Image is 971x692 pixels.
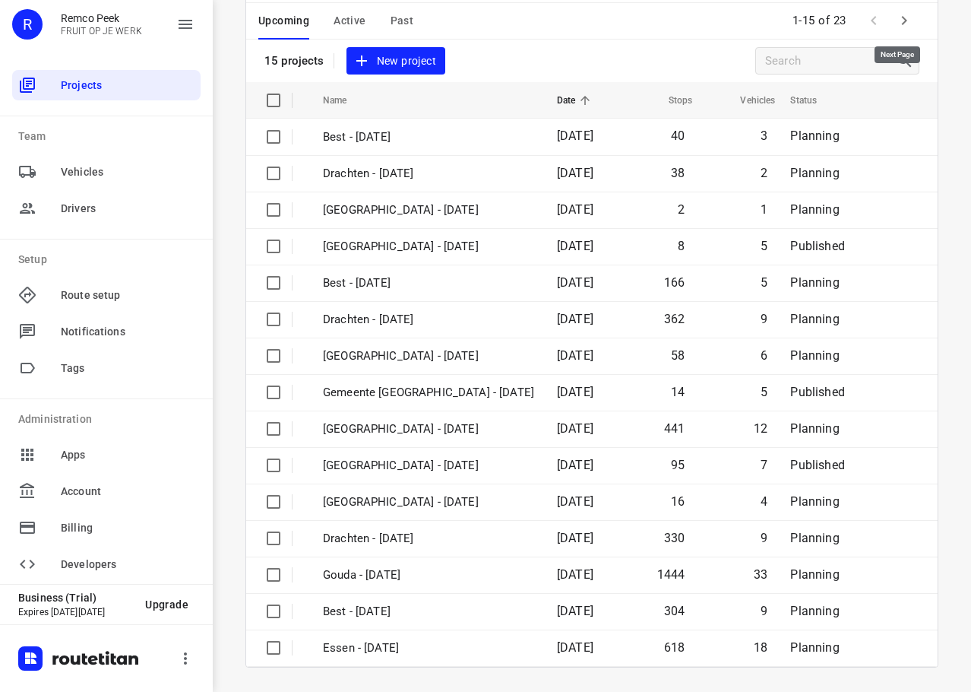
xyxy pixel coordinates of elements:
[323,421,534,438] p: Zwolle - Tuesday
[790,531,839,545] span: Planning
[657,567,685,582] span: 1444
[664,312,685,326] span: 362
[61,324,195,340] span: Notifications
[671,348,685,363] span: 58
[133,591,201,618] button: Upgrade
[754,421,767,436] span: 12
[557,275,593,290] span: [DATE]
[790,348,839,363] span: Planning
[323,603,534,621] p: Best - Tuesday
[720,91,775,110] span: Vehicles
[761,202,767,217] span: 1
[761,604,767,618] span: 9
[12,9,43,40] div: R
[790,567,839,582] span: Planning
[765,49,896,73] input: Search projects
[557,531,593,545] span: [DATE]
[754,640,767,655] span: 18
[391,11,414,30] span: Past
[761,494,767,509] span: 4
[557,129,593,143] span: [DATE]
[323,457,534,475] p: Gemeente Rotterdam - Tuesday
[557,567,593,582] span: [DATE]
[790,202,839,217] span: Planning
[356,52,436,71] span: New project
[323,238,534,256] p: Gemeente Rotterdam - Thursday
[61,520,195,536] span: Billing
[61,164,195,180] span: Vehicles
[557,312,593,326] span: [DATE]
[761,239,767,253] span: 5
[557,91,596,110] span: Date
[61,447,195,463] span: Apps
[671,166,685,180] span: 38
[12,513,201,543] div: Billing
[557,202,593,217] span: [DATE]
[790,129,839,143] span: Planning
[258,11,309,30] span: Upcoming
[18,129,201,144] p: Team
[557,166,593,180] span: [DATE]
[323,165,534,183] p: Drachten - Thursday
[761,312,767,326] span: 9
[761,458,767,472] span: 7
[145,598,188,611] span: Upgrade
[761,129,767,143] span: 3
[61,557,195,573] span: Developers
[323,202,534,219] p: Antwerpen - Thursday
[664,421,685,436] span: 441
[678,239,685,253] span: 8
[61,12,142,24] p: Remco Peek
[557,421,593,436] span: [DATE]
[790,421,839,436] span: Planning
[61,287,195,303] span: Route setup
[790,275,839,290] span: Planning
[323,129,534,146] p: Best - Friday
[12,549,201,579] div: Developers
[12,353,201,383] div: Tags
[790,640,839,655] span: Planning
[859,5,889,36] span: Previous Page
[323,530,534,548] p: Drachten - Tuesday
[664,275,685,290] span: 166
[671,458,685,472] span: 95
[323,384,534,402] p: Gemeente Rotterdam - Wednesday
[671,129,685,143] span: 40
[557,348,593,363] span: [DATE]
[557,604,593,618] span: [DATE]
[18,252,201,268] p: Setup
[18,411,201,427] p: Administration
[12,157,201,187] div: Vehicles
[61,484,195,500] span: Account
[790,385,845,399] span: Published
[671,494,685,509] span: 16
[557,640,593,655] span: [DATE]
[61,201,195,217] span: Drivers
[557,385,593,399] span: [DATE]
[12,476,201,506] div: Account
[61,26,142,37] p: FRUIT OP JE WERK
[790,458,845,472] span: Published
[323,91,367,110] span: Name
[754,567,767,582] span: 33
[664,604,685,618] span: 304
[323,311,534,329] p: Drachten - [DATE]
[557,239,593,253] span: [DATE]
[790,494,839,509] span: Planning
[334,11,365,30] span: Active
[664,531,685,545] span: 330
[671,385,685,399] span: 14
[678,202,685,217] span: 2
[323,275,534,292] p: Best - Thursday
[12,193,201,224] div: Drivers
[12,440,201,470] div: Apps
[557,494,593,509] span: [DATE]
[761,348,767,363] span: 6
[761,275,767,290] span: 5
[18,592,133,604] p: Business (Trial)
[12,280,201,310] div: Route setup
[790,166,839,180] span: Planning
[786,5,852,37] span: 1-15 of 23
[18,607,133,617] p: Expires [DATE][DATE]
[12,70,201,100] div: Projects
